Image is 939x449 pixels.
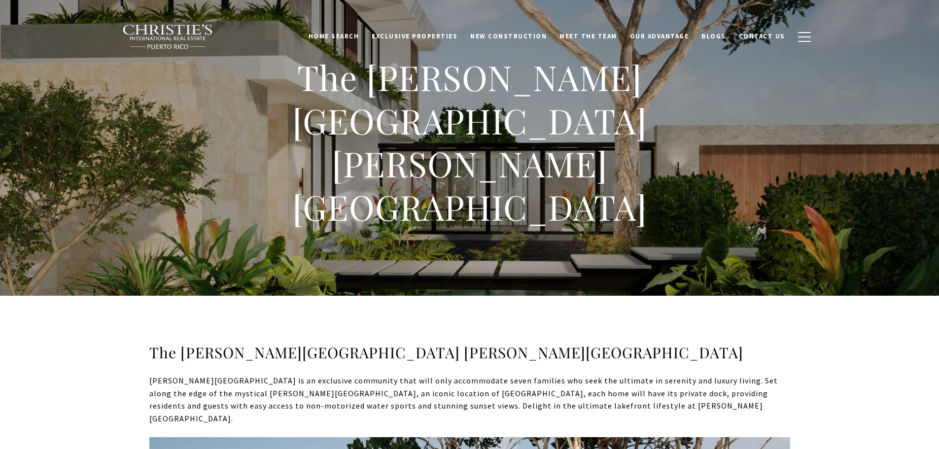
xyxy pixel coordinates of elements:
[302,27,366,46] a: Home Search
[122,24,214,50] img: Christie's International Real Estate black text logo
[464,27,553,46] a: New Construction
[365,27,464,46] a: Exclusive Properties
[470,32,547,40] span: New Construction
[739,32,785,40] span: Contact Us
[372,32,457,40] span: Exclusive Properties
[624,27,696,46] a: Our Advantage
[630,32,689,40] span: Our Advantage
[553,27,624,46] a: Meet the Team
[701,32,726,40] span: Blogs
[149,375,790,425] p: [PERSON_NAME][GEOGRAPHIC_DATA] is an exclusive community that will only accommodate seven familie...
[695,27,732,46] a: Blogs
[149,343,790,362] h3: The [PERSON_NAME][GEOGRAPHIC_DATA] [PERSON_NAME][GEOGRAPHIC_DATA]
[273,56,667,228] h1: The [PERSON_NAME][GEOGRAPHIC_DATA] [PERSON_NAME][GEOGRAPHIC_DATA]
